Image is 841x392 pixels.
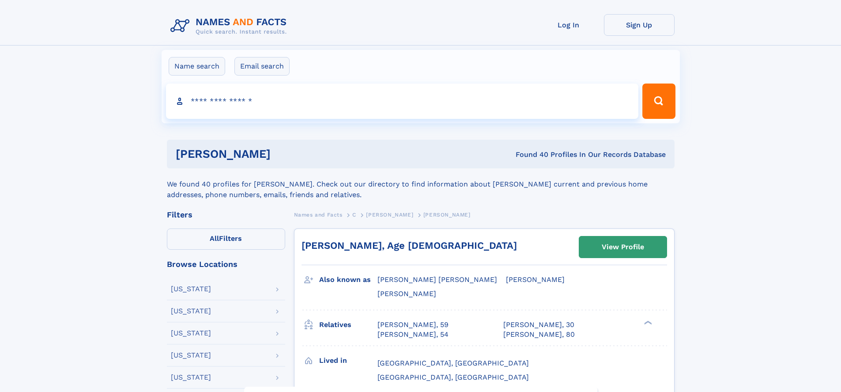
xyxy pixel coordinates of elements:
[171,374,211,381] div: [US_STATE]
[579,236,667,258] a: View Profile
[602,237,644,257] div: View Profile
[366,209,413,220] a: [PERSON_NAME]
[167,260,285,268] div: Browse Locations
[169,57,225,76] label: Name search
[423,212,471,218] span: [PERSON_NAME]
[167,14,294,38] img: Logo Names and Facts
[377,320,449,330] a: [PERSON_NAME], 59
[642,320,652,325] div: ❯
[366,212,413,218] span: [PERSON_NAME]
[377,275,497,284] span: [PERSON_NAME] [PERSON_NAME]
[319,353,377,368] h3: Lived in
[234,57,290,76] label: Email search
[393,150,666,160] div: Found 40 Profiles In Our Records Database
[642,84,675,119] button: Search Button
[171,308,211,315] div: [US_STATE]
[167,168,675,200] div: We found 40 profiles for [PERSON_NAME]. Check out our directory to find information about [PERSON...
[506,275,565,284] span: [PERSON_NAME]
[166,84,639,119] input: search input
[604,14,675,36] a: Sign Up
[503,320,574,330] a: [PERSON_NAME], 30
[294,209,343,220] a: Names and Facts
[503,330,575,339] a: [PERSON_NAME], 80
[319,272,377,287] h3: Also known as
[377,289,436,298] span: [PERSON_NAME]
[171,330,211,337] div: [US_STATE]
[352,209,356,220] a: C
[352,212,356,218] span: C
[533,14,604,36] a: Log In
[302,240,517,251] a: [PERSON_NAME], Age [DEMOGRAPHIC_DATA]
[171,285,211,293] div: [US_STATE]
[171,352,211,359] div: [US_STATE]
[167,228,285,250] label: Filters
[210,234,219,243] span: All
[377,330,449,339] a: [PERSON_NAME], 54
[377,373,529,381] span: [GEOGRAPHIC_DATA], [GEOGRAPHIC_DATA]
[319,317,377,332] h3: Relatives
[377,359,529,367] span: [GEOGRAPHIC_DATA], [GEOGRAPHIC_DATA]
[176,148,393,160] h1: [PERSON_NAME]
[167,211,285,219] div: Filters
